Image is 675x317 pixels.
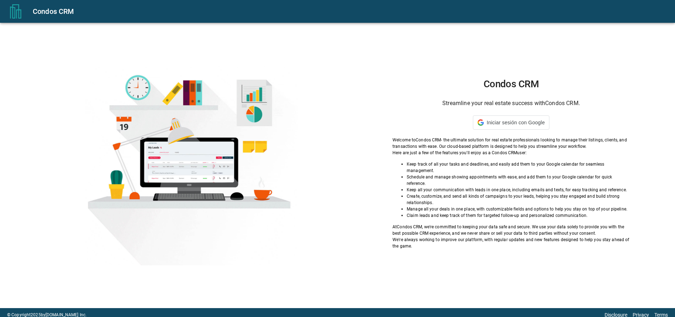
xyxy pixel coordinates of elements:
p: Claim leads and keep track of them for targeted follow-up and personalized communication. [407,212,630,219]
h1: Condos CRM [392,78,630,90]
div: Condos CRM [33,6,666,17]
p: Keep track of all your tasks and deadlines, and easily add them to your Google calendar for seaml... [407,161,630,174]
p: Here are just a few of the features you'll enjoy as a Condos CRM user: [392,150,630,156]
p: We're always working to improve our platform, with regular updates and new features designed to h... [392,237,630,249]
p: Keep all your communication with leads in one place, including emails and texts, for easy trackin... [407,187,630,193]
p: Create, customize, and send all kinds of campaigns to your leads, helping you stay engaged and bu... [407,193,630,206]
span: Iniciar sesión con Google [487,120,545,125]
p: At Condos CRM , we're committed to keeping your data safe and secure. We use your data solely to ... [392,224,630,237]
h6: Streamline your real estate success with Condos CRM . [392,98,630,108]
div: Iniciar sesión con Google [473,115,549,130]
p: Manage all your deals in one place, with customizable fields and options to help you stay on top ... [407,206,630,212]
p: Welcome to Condos CRM - the ultimate solution for real estate professionals looking to manage the... [392,137,630,150]
p: Schedule and manage showing appointments with ease, and add them to your Google calendar for quic... [407,174,630,187]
